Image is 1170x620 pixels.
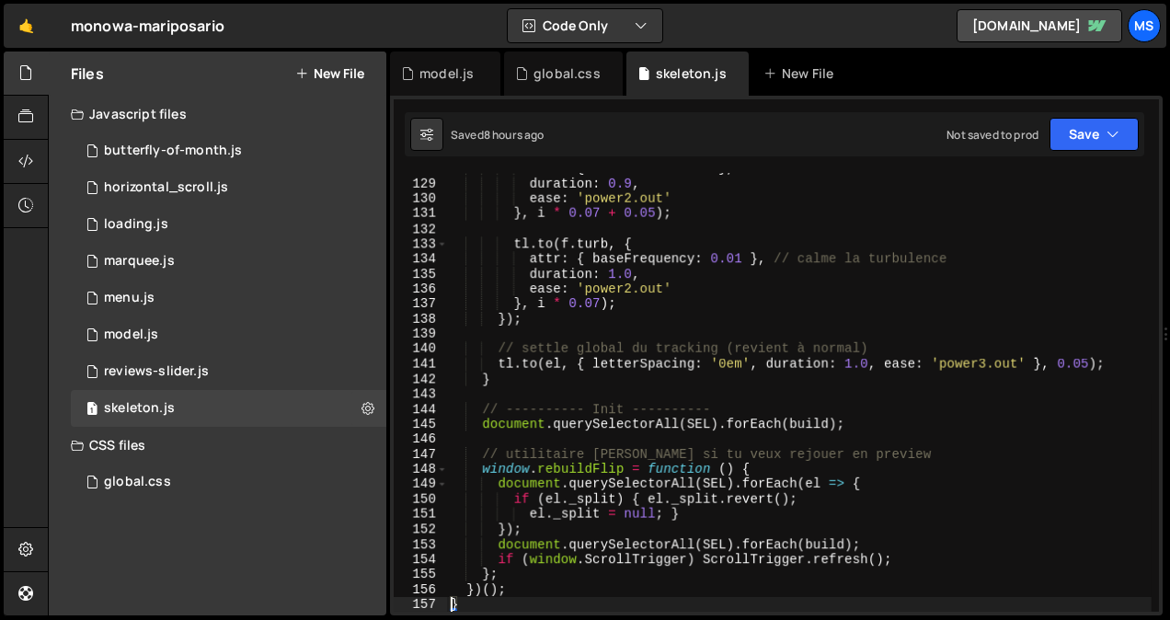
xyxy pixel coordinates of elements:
[394,567,448,581] div: 155
[394,507,448,522] div: 151
[394,177,448,191] div: 129
[394,236,448,251] div: 133
[394,402,448,417] div: 144
[394,296,448,311] div: 137
[394,431,448,446] div: 146
[71,169,386,206] div: 16967/46535.js
[71,63,104,84] h2: Files
[394,341,448,356] div: 140
[1128,9,1161,42] a: ms
[71,390,386,427] div: 16967/46878.js
[508,9,662,42] button: Code Only
[763,64,841,83] div: New File
[71,353,386,390] div: 16967/46536.js
[104,327,158,343] div: model.js
[4,4,49,48] a: 🤙
[394,312,448,327] div: 138
[946,127,1038,143] div: Not saved to prod
[394,522,448,536] div: 152
[656,64,727,83] div: skeleton.js
[394,492,448,507] div: 150
[484,127,545,143] div: 8 hours ago
[394,537,448,552] div: 153
[394,327,448,341] div: 139
[71,464,386,500] div: 16967/46887.css
[104,400,175,417] div: skeleton.js
[394,251,448,266] div: 134
[71,316,386,353] div: 16967/46905.js
[71,15,224,37] div: monowa-mariposario
[86,403,97,418] span: 1
[394,582,448,597] div: 156
[394,552,448,567] div: 154
[104,363,209,380] div: reviews-slider.js
[394,357,448,372] div: 141
[394,476,448,491] div: 149
[49,96,386,132] div: Javascript files
[957,9,1122,42] a: [DOMAIN_NAME]
[295,66,364,81] button: New File
[533,64,601,83] div: global.css
[104,216,168,233] div: loading.js
[104,179,228,196] div: horizontal_scroll.js
[104,290,155,306] div: menu.js
[394,267,448,281] div: 135
[71,280,386,316] div: 16967/46877.js
[394,386,448,401] div: 143
[451,127,545,143] div: Saved
[394,462,448,476] div: 148
[394,281,448,296] div: 136
[71,206,386,243] div: 16967/46876.js
[419,64,474,83] div: model.js
[394,417,448,431] div: 145
[1050,118,1139,151] button: Save
[394,206,448,221] div: 131
[71,132,386,169] div: 16967/46875.js
[104,253,175,270] div: marquee.js
[394,191,448,206] div: 130
[394,222,448,236] div: 132
[394,372,448,386] div: 142
[104,143,242,159] div: butterfly-of-month.js
[49,427,386,464] div: CSS files
[104,474,171,490] div: global.css
[71,243,386,280] div: 16967/46534.js
[394,447,448,462] div: 147
[394,597,448,612] div: 157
